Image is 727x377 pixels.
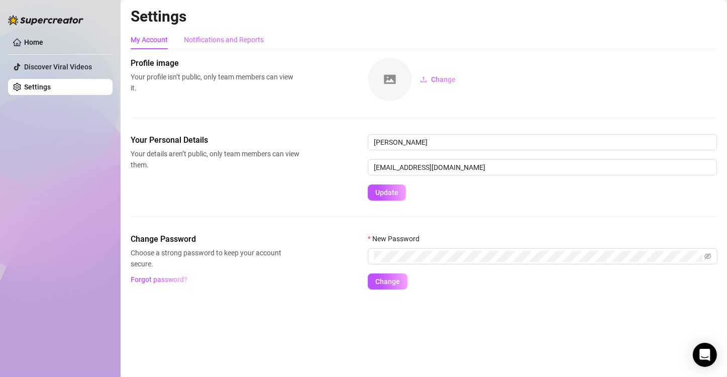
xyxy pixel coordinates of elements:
img: logo-BBDzfeDw.svg [8,15,83,25]
a: Home [24,38,43,46]
span: Your profile isn’t public, only team members can view it. [131,71,299,93]
span: Change [375,277,400,286]
span: eye-invisible [704,253,711,260]
button: Change [412,71,464,87]
span: Profile image [131,57,299,69]
img: square-placeholder.png [368,58,411,101]
span: Your details aren’t public, only team members can view them. [131,148,299,170]
div: Notifications and Reports [184,34,264,45]
span: Choose a strong password to keep your account secure. [131,247,299,269]
input: New Password [374,251,702,262]
div: Open Intercom Messenger [693,343,717,367]
button: Change [368,273,407,290]
span: upload [420,76,427,83]
div: My Account [131,34,168,45]
h2: Settings [131,7,717,26]
span: Your Personal Details [131,134,299,146]
input: Enter name [368,134,717,150]
span: Change Password [131,233,299,245]
span: Forgot password? [131,275,188,284]
a: Discover Viral Videos [24,63,92,71]
input: Enter new email [368,159,717,175]
span: Update [375,189,398,197]
label: New Password [368,233,426,244]
button: Update [368,184,406,201]
button: Forgot password? [131,271,188,288]
a: Settings [24,83,51,91]
span: Change [431,75,456,83]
